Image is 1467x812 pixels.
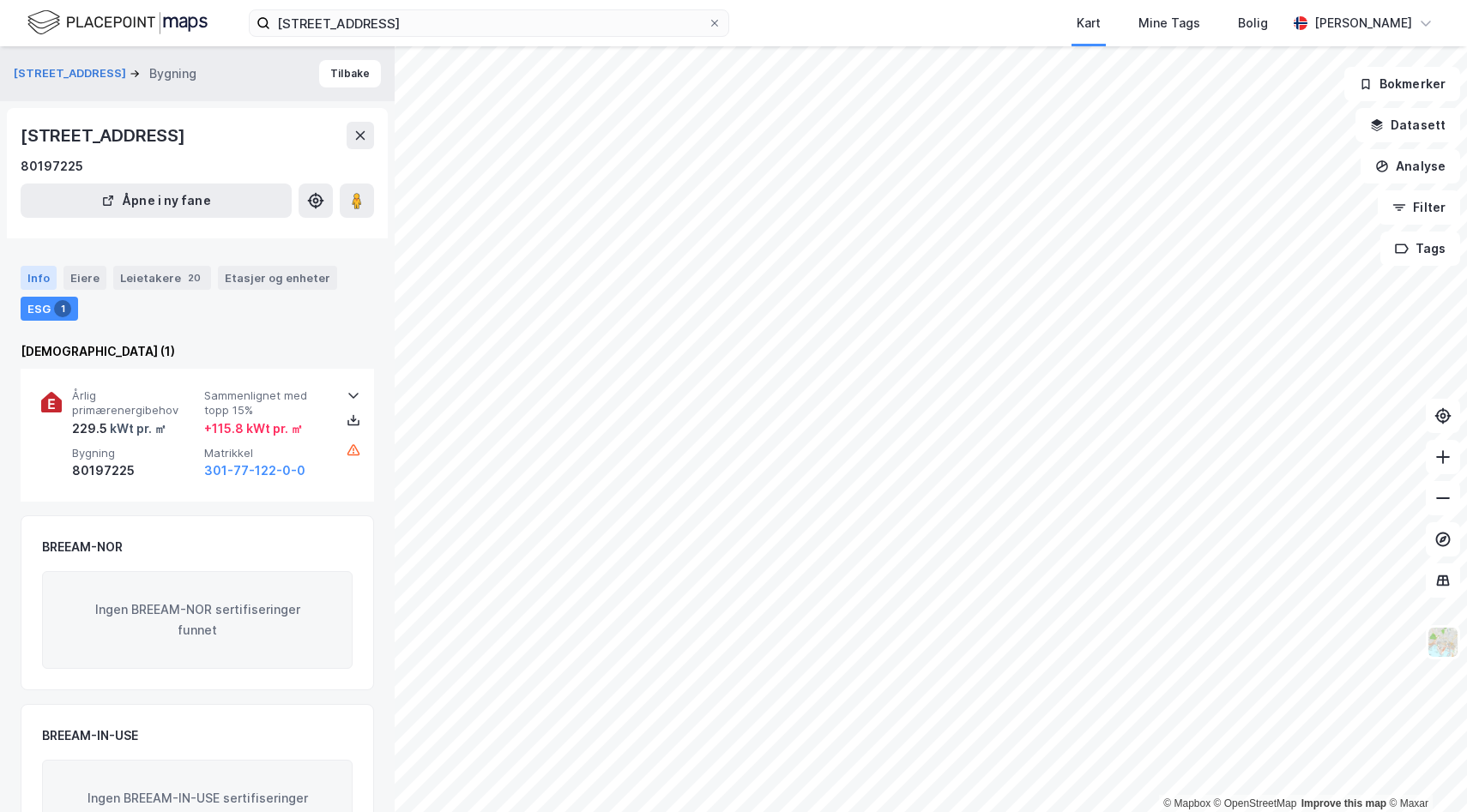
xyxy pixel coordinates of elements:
[204,446,329,460] span: Matrikkel
[21,183,292,218] button: Åpne i ny fane
[204,460,305,481] button: 301-77-122-0-0
[21,266,57,290] div: Info
[21,341,374,362] div: [DEMOGRAPHIC_DATA] (1)
[27,8,208,38] img: logo.f888ab2527a4732fd821a326f86c7f29.svg
[54,300,71,317] div: 1
[1378,190,1460,225] button: Filter
[1138,13,1200,33] div: Mine Tags
[21,122,189,149] div: [STREET_ADDRESS]
[184,269,204,286] div: 20
[1381,730,1467,812] div: Kontrollprogram for chat
[204,418,303,439] div: + 115.8 kWt pr. ㎡
[72,446,197,460] span: Bygning
[113,266,211,290] div: Leietakere
[1344,67,1460,101] button: Bokmerker
[1238,13,1268,33] div: Bolig
[42,571,353,669] div: Ingen BREEAM-NOR sertifiseringer funnet
[1077,13,1101,33] div: Kart
[1355,108,1460,142] button: Datasett
[1214,797,1297,809] a: OpenStreetMap
[1381,730,1467,812] iframe: Chat Widget
[72,418,166,439] div: 229.5
[270,10,708,36] input: Søk på adresse, matrikkel, gårdeiere, leietakere eller personer
[149,63,196,84] div: Bygning
[42,537,123,557] div: BREEAM-NOR
[63,266,106,290] div: Eiere
[14,65,130,82] button: [STREET_ADDRESS]
[21,156,83,177] div: 80197225
[21,297,78,321] div: ESG
[107,418,166,439] div: kWt pr. ㎡
[72,460,197,481] div: 80197225
[1380,232,1460,266] button: Tags
[204,388,329,418] span: Sammenlignet med topp 15%
[42,725,138,746] div: BREEAM-IN-USE
[72,388,197,418] span: Årlig primærenergibehov
[1361,149,1460,183] button: Analyse
[1427,626,1459,659] img: Z
[1163,797,1210,809] a: Mapbox
[225,270,330,286] div: Etasjer og enheter
[319,60,381,87] button: Tilbake
[1301,797,1386,809] a: Improve this map
[1314,13,1412,33] div: [PERSON_NAME]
